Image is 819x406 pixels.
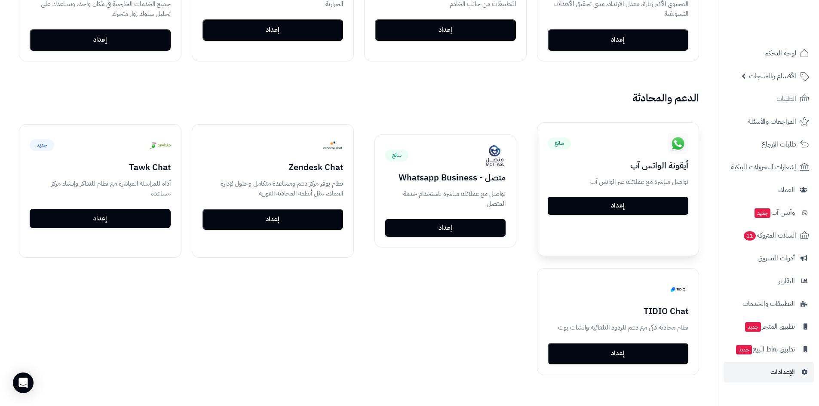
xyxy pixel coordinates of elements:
[743,229,796,241] span: السلات المتروكة
[745,322,761,332] span: جديد
[9,92,709,104] h2: الدعم والمحادثة
[385,219,506,237] a: إعداد
[385,189,506,209] p: تواصل مع عملائك مباشرة باستخدام خدمة المتصل
[742,298,795,310] span: التطبيقات والخدمات
[731,161,796,173] span: إشعارات التحويلات البنكية
[744,321,795,333] span: تطبيق المتجر
[761,138,796,150] span: طلبات الإرجاع
[724,157,814,177] a: إشعارات التحويلات البنكية
[724,362,814,382] a: الإعدادات
[385,150,408,162] span: شائع
[724,111,814,132] a: المراجعات والأسئلة
[749,70,796,82] span: الأقسام والمنتجات
[548,137,571,150] span: شائع
[30,209,171,229] button: إعداد
[776,93,796,105] span: الطلبات
[724,271,814,291] a: التقارير
[13,372,34,393] div: Open Intercom Messenger
[668,279,688,299] img: TIDIO Chat
[668,133,688,154] img: WhatsApp
[375,19,516,41] button: إعداد
[778,184,795,196] span: العملاء
[322,135,343,156] img: Zendesk Chat
[758,252,795,264] span: أدوات التسويق
[30,29,171,51] button: إعداد
[548,306,689,316] h3: TIDIO Chat
[779,275,795,287] span: التقارير
[724,180,814,200] a: العملاء
[150,135,171,156] img: Tawk.to
[744,231,756,241] span: 11
[202,179,344,198] p: نظام يوفر مركز دعم ومساعدة متكامل وحلول لإدارة العملاء، مثل أنظمة المحادثة الفورية
[548,177,689,187] p: تواصل مباشرة مع عملائك عبر الواتس آب
[764,47,796,59] span: لوحة التحكم
[30,179,171,198] p: أداة للمراسلة المباشرة مع نظام للتذاكر وإنشاء مركز مساعدة
[548,323,689,333] p: نظام محادثة ذكي مع دعم للردود التلقائية والشات بوت
[548,29,689,51] button: إعداد
[724,339,814,360] a: تطبيق نقاط البيعجديد
[202,19,344,41] button: إعداد
[30,162,171,172] h3: Tawk Chat
[202,162,344,172] h3: Zendesk Chat
[724,89,814,109] a: الطلبات
[548,343,689,364] button: إعداد
[755,208,770,218] span: جديد
[724,202,814,223] a: وآتس آبجديد
[30,139,54,151] span: جديد
[735,343,795,355] span: تطبيق نقاط البيع
[724,293,814,314] a: التطبيقات والخدمات
[761,24,811,42] img: logo-2.png
[548,161,689,170] h3: أيقونة الواتس آب
[202,209,344,230] button: إعداد
[754,207,795,219] span: وآتس آب
[724,134,814,155] a: طلبات الإرجاع
[724,248,814,269] a: أدوات التسويق
[724,225,814,246] a: السلات المتروكة11
[736,345,752,354] span: جديد
[548,197,689,215] a: إعداد
[385,173,506,182] h3: متصل - Whatsapp Business
[770,366,795,378] span: الإعدادات
[748,116,796,128] span: المراجعات والأسئلة
[485,145,506,166] img: Motassal
[724,43,814,64] a: لوحة التحكم
[724,316,814,337] a: تطبيق المتجرجديد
